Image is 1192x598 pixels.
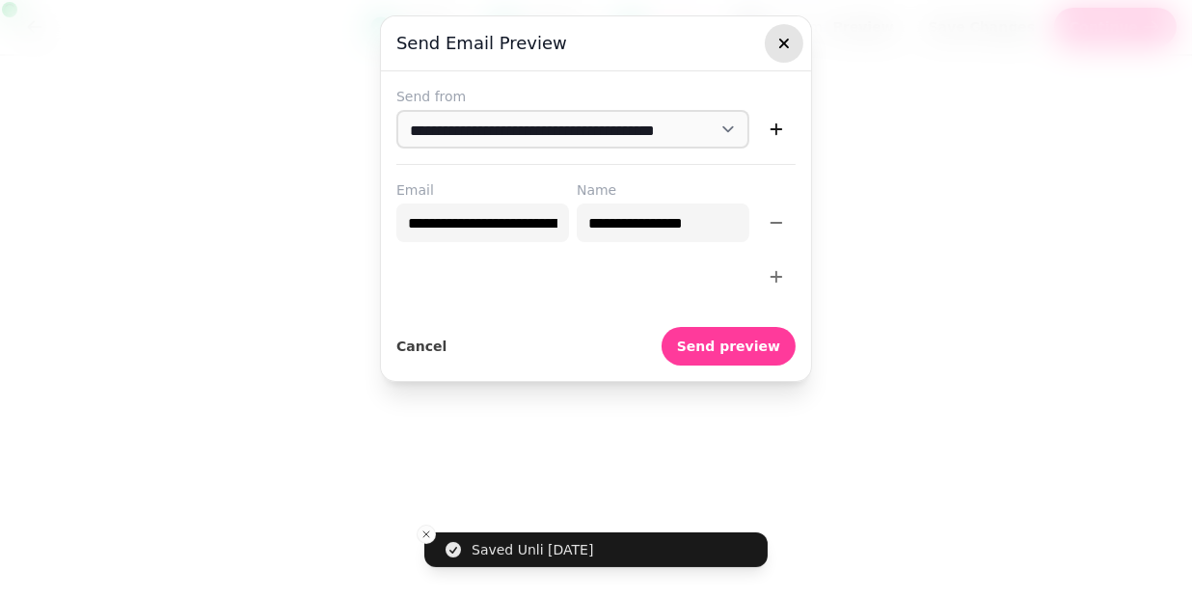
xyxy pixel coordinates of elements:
[396,32,796,55] h3: Send email preview
[662,327,796,366] button: Send preview
[577,180,749,200] label: Name
[396,180,569,200] label: Email
[396,327,447,366] button: Cancel
[396,87,796,106] label: Send from
[396,340,447,353] span: Cancel
[677,340,780,353] span: Send preview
